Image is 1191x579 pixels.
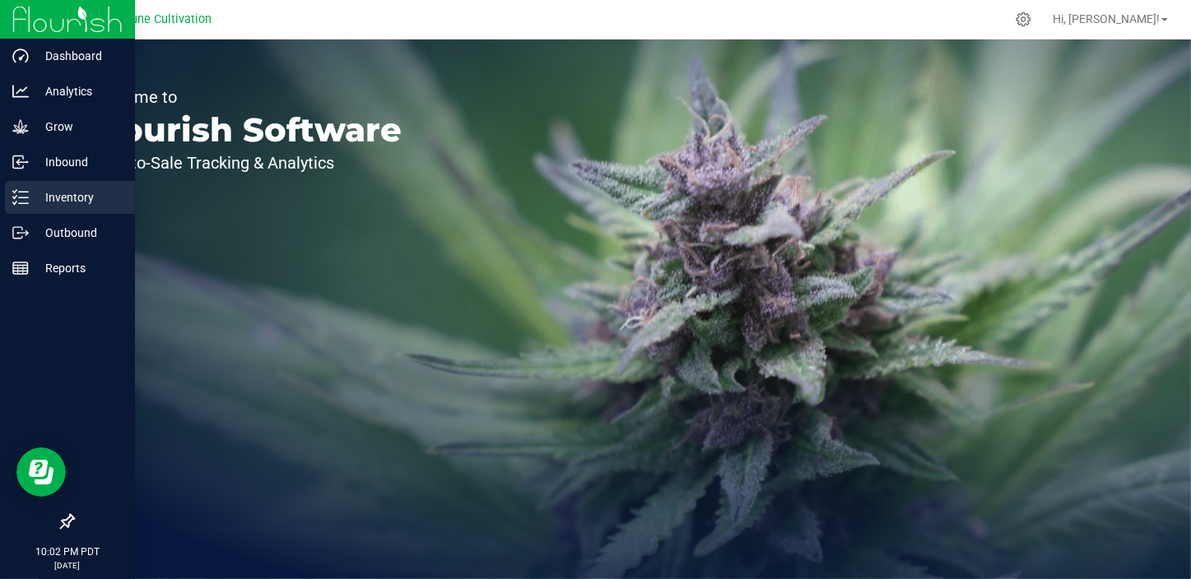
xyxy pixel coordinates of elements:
[16,447,66,497] iframe: Resource center
[12,48,29,64] inline-svg: Dashboard
[29,188,128,207] p: Inventory
[29,223,128,243] p: Outbound
[29,117,128,137] p: Grow
[29,152,128,172] p: Inbound
[89,89,402,105] p: Welcome to
[7,559,128,572] p: [DATE]
[12,260,29,276] inline-svg: Reports
[1053,12,1160,25] span: Hi, [PERSON_NAME]!
[7,544,128,559] p: 10:02 PM PDT
[29,46,128,66] p: Dashboard
[12,189,29,206] inline-svg: Inventory
[124,12,212,26] span: Dune Cultivation
[29,81,128,101] p: Analytics
[29,258,128,278] p: Reports
[89,113,402,146] p: Flourish Software
[12,154,29,170] inline-svg: Inbound
[12,118,29,135] inline-svg: Grow
[89,155,402,171] p: Seed-to-Sale Tracking & Analytics
[1013,12,1034,27] div: Manage settings
[12,225,29,241] inline-svg: Outbound
[12,83,29,100] inline-svg: Analytics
